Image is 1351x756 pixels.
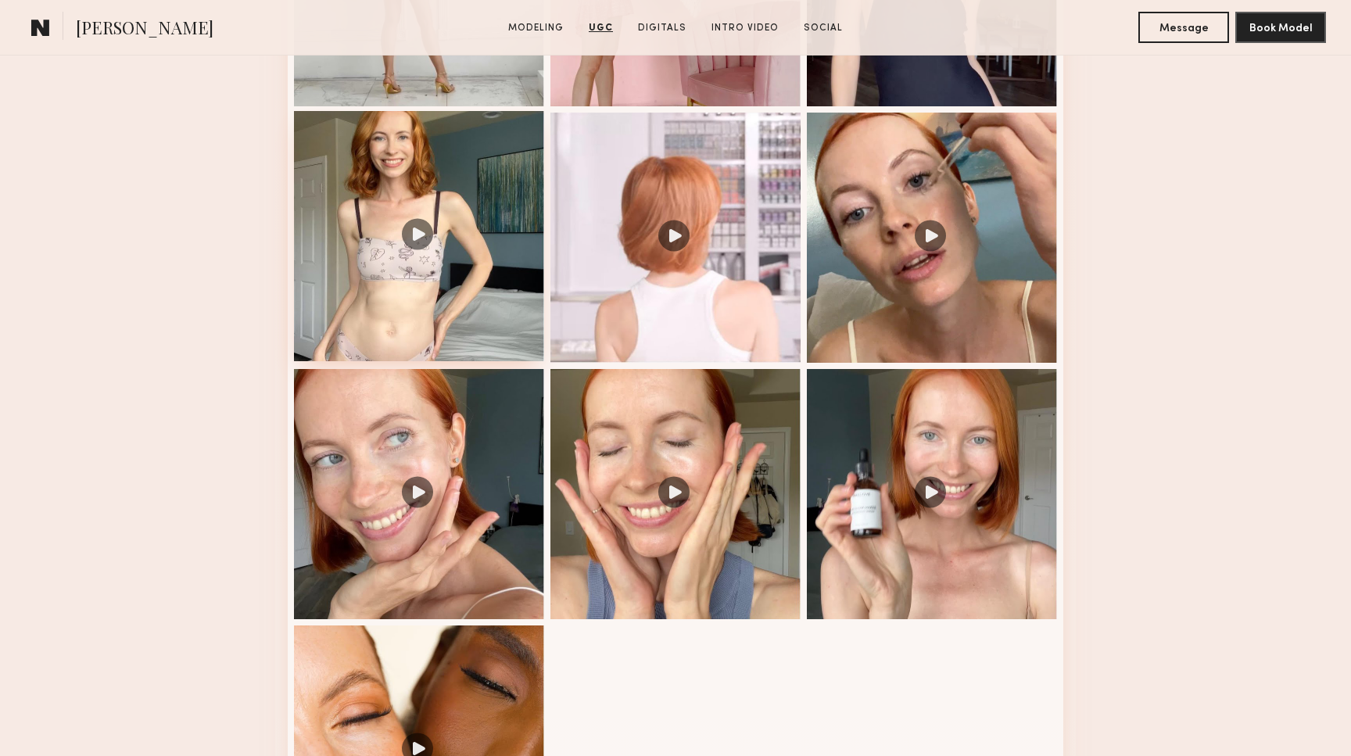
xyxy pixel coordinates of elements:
[1138,12,1229,43] button: Message
[1235,12,1326,43] button: Book Model
[502,21,570,35] a: Modeling
[632,21,693,35] a: Digitals
[705,21,785,35] a: Intro Video
[582,21,619,35] a: UGC
[1235,20,1326,34] a: Book Model
[76,16,213,43] span: [PERSON_NAME]
[797,21,849,35] a: Social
